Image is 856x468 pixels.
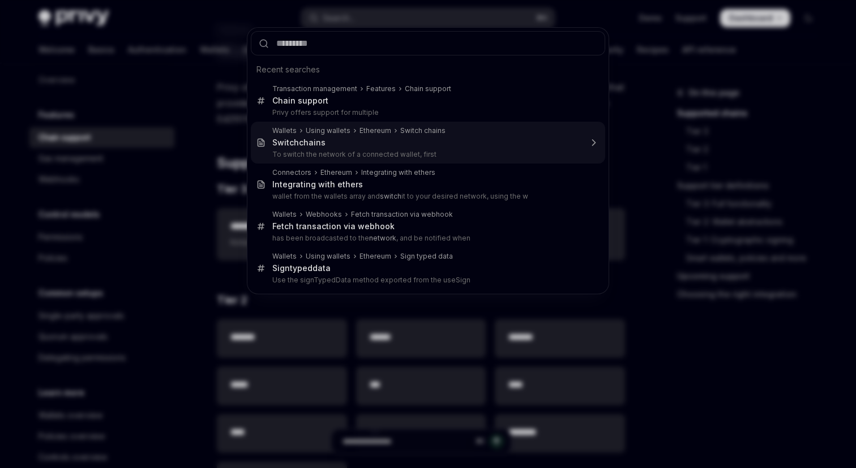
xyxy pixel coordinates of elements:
div: Webhooks [306,210,342,219]
div: Connectors [272,168,311,177]
p: wallet from the wallets array and it to your desired network, using the w [272,192,581,201]
b: network [369,234,396,242]
b: switch [380,192,401,200]
div: Switch chains [400,126,446,135]
div: Fetch transaction via webhook [351,210,453,219]
div: Ethereum [359,126,391,135]
div: Using wallets [306,252,350,261]
div: Wallets [272,210,297,219]
p: Privy offers support for multiple [272,108,581,117]
b: Chain support [272,96,328,105]
div: Wallets [272,252,297,261]
div: Transaction management [272,84,357,93]
div: Using wallets [306,126,350,135]
b: Switch [272,138,299,147]
div: Integrating with ethers [361,168,435,177]
div: Ethereum [359,252,391,261]
div: Sign typed data [400,252,453,261]
div: Wallets [272,126,297,135]
b: typed [290,263,313,273]
span: Recent searches [256,64,320,75]
div: Features [366,84,396,93]
div: Integrating with ethers [272,179,363,190]
div: chains [272,138,326,148]
p: Use the signTypedData method exported from the useSign [272,276,581,285]
p: has been broadcasted to the , and be notified when [272,234,581,243]
div: Fetch transaction via webhook [272,221,395,231]
div: Ethereum [320,168,352,177]
b: Chain support [405,84,451,93]
p: To switch the network of a connected wallet, first [272,150,581,159]
div: Sign data [272,263,331,273]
